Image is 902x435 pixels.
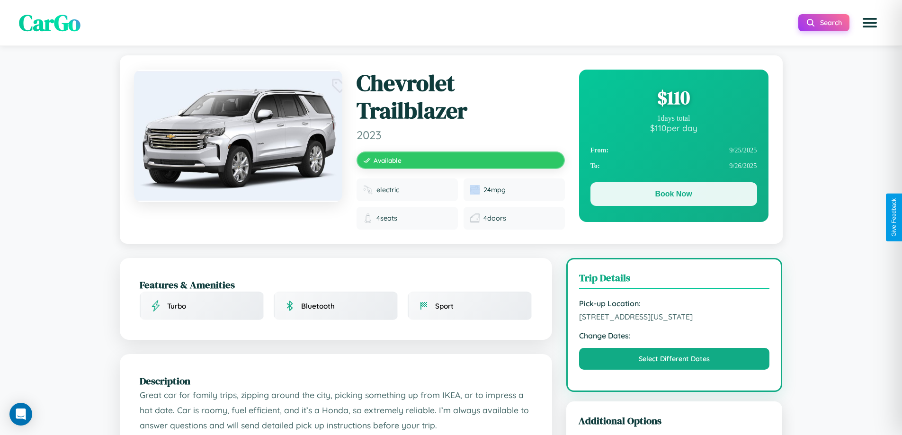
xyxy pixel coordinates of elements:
span: Turbo [167,302,186,311]
strong: To: [590,162,600,170]
span: [STREET_ADDRESS][US_STATE] [579,312,770,321]
p: Great car for family trips, zipping around the city, picking something up from IKEA, or to impres... [140,388,532,433]
div: $ 110 per day [590,123,757,133]
strong: From: [590,146,609,154]
span: Available [374,156,402,164]
span: 4 seats [376,214,397,222]
h2: Description [140,374,532,388]
img: Doors [470,213,480,223]
h2: Features & Amenities [140,278,532,292]
h1: Chevrolet Trailblazer [357,70,565,124]
img: Seats [363,213,373,223]
button: Search [798,14,849,31]
div: Give Feedback [891,198,897,237]
div: 9 / 25 / 2025 [590,142,757,158]
img: Fuel efficiency [470,185,480,195]
h3: Additional Options [579,414,770,427]
span: electric [376,186,399,194]
button: Open menu [857,9,883,36]
span: 4 doors [483,214,506,222]
span: Search [820,18,842,27]
div: 9 / 26 / 2025 [590,158,757,174]
button: Book Now [590,182,757,206]
img: Chevrolet Trailblazer 2023 [134,70,342,202]
div: 1 days total [590,114,757,123]
div: $ 110 [590,85,757,110]
h3: Trip Details [579,271,770,289]
strong: Change Dates: [579,331,770,340]
span: 2023 [357,128,565,142]
strong: Pick-up Location: [579,299,770,308]
span: Bluetooth [301,302,335,311]
img: Fuel type [363,185,373,195]
button: Select Different Dates [579,348,770,370]
div: Open Intercom Messenger [9,403,32,426]
span: CarGo [19,7,80,38]
span: 24 mpg [483,186,506,194]
span: Sport [435,302,454,311]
